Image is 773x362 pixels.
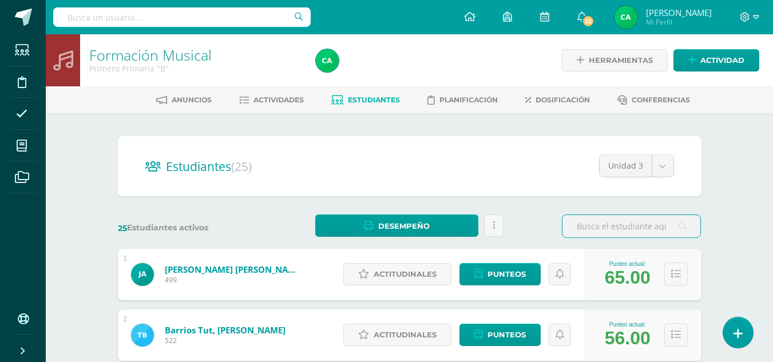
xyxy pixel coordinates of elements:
a: Actividades [239,91,304,109]
a: Estudiantes [331,91,400,109]
span: Anuncios [172,96,212,104]
span: 499 [165,275,302,285]
span: Planificación [439,96,498,104]
a: Anuncios [156,91,212,109]
span: 25 [118,223,127,233]
a: Herramientas [562,49,668,71]
span: Desempeño [378,216,430,237]
span: Actitudinales [374,324,437,345]
a: Desempeño [315,214,478,237]
div: Punteo actual: [605,321,651,328]
span: 522 [165,336,286,345]
a: Conferencias [617,91,690,109]
span: Unidad 3 [608,155,643,177]
a: Planificación [427,91,498,109]
a: [PERSON_NAME] [PERSON_NAME] [165,264,302,275]
div: 56.00 [605,328,651,349]
a: Actitudinales [343,263,451,285]
img: e55c7239eccfee018000ba7709242319.png [316,49,339,72]
input: Busca el estudiante aquí... [562,215,700,237]
input: Busca un usuario... [53,7,311,27]
span: Actividades [253,96,304,104]
span: Conferencias [632,96,690,104]
a: Punteos [459,324,541,346]
span: Herramientas [589,50,653,71]
label: Estudiantes activos [118,222,257,233]
a: Barrios Tut, [PERSON_NAME] [165,324,286,336]
span: (25) [231,158,252,174]
span: Estudiantes [348,96,400,104]
span: Estudiantes [166,158,252,174]
a: Actitudinales [343,324,451,346]
span: Actitudinales [374,264,437,285]
a: Formación Musical [89,45,212,65]
img: a281dbbbc89e7c7e340cbcbf519ffc06.png [131,324,154,347]
img: e55c7239eccfee018000ba7709242319.png [615,6,637,29]
div: Primero Primaria 'B' [89,63,302,74]
a: Dosificación [525,91,590,109]
span: Actividad [700,50,744,71]
span: 33 [582,15,594,27]
a: Actividad [673,49,759,71]
img: 2a46c0bd21a3b430e7324be9848167d9.png [131,263,154,286]
span: Dosificación [536,96,590,104]
div: 1 [124,254,128,262]
span: Punteos [487,264,526,285]
span: Punteos [487,324,526,345]
a: Punteos [459,263,541,285]
div: 65.00 [605,267,651,288]
a: Unidad 3 [600,155,673,177]
h1: Formación Musical [89,47,302,63]
span: [PERSON_NAME] [646,7,712,18]
div: 2 [124,315,128,323]
div: Punteo actual: [605,261,651,267]
span: Mi Perfil [646,17,712,27]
